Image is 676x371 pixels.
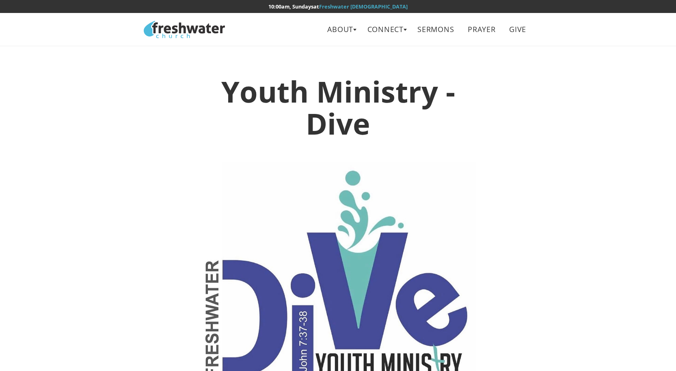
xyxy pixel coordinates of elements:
[268,3,313,10] time: 10:00am, Sundays
[144,21,225,38] img: Freshwater Church
[189,75,486,139] h1: Youth Ministry - Dive
[144,4,532,9] h6: at
[462,20,501,39] a: Prayer
[503,20,532,39] a: Give
[412,20,460,39] a: Sermons
[319,3,408,10] a: Freshwater [DEMOGRAPHIC_DATA]
[361,20,410,39] a: Connect
[322,20,359,39] a: About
